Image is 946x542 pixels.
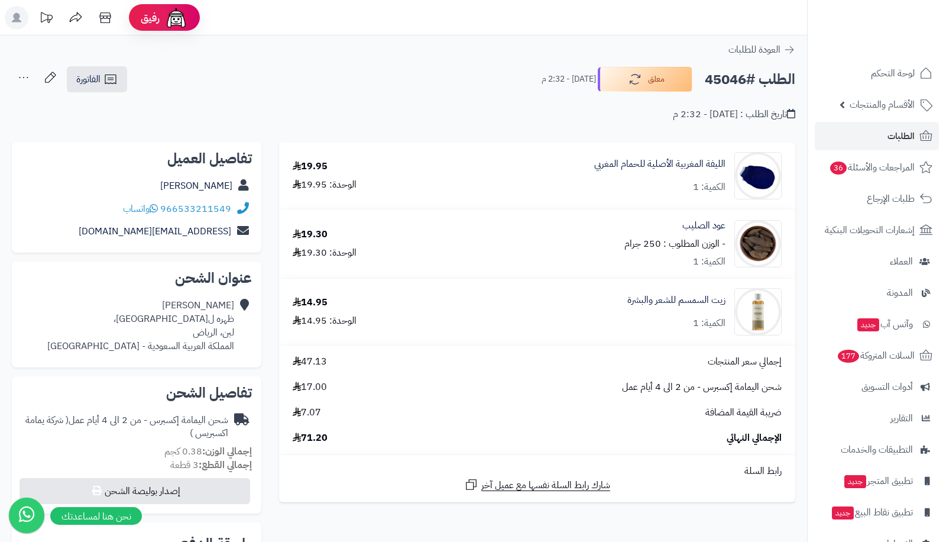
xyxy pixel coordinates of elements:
[21,271,252,285] h2: عنوان الشحن
[867,191,915,207] span: طلبات الإرجاع
[293,246,357,260] div: الوحدة: 19.30
[293,178,357,192] div: الوحدة: 19.95
[594,157,725,171] a: الليفة المغربية الأصلية للحمام المغربي
[829,159,915,176] span: المراجعات والأسئلة
[890,410,913,427] span: التقارير
[735,220,781,267] img: 1692464431-Peony%20Root-90x90.jpg
[542,73,596,85] small: [DATE] - 2:32 م
[293,160,328,173] div: 19.95
[164,6,188,30] img: ai-face.png
[160,179,232,193] a: [PERSON_NAME]
[727,431,782,445] span: الإجمالي النهائي
[857,318,879,331] span: جديد
[141,11,160,25] span: رفيق
[293,355,327,369] span: 47.13
[21,151,252,166] h2: تفاصيل العميل
[693,255,725,269] div: الكمية: 1
[728,43,795,57] a: العودة للطلبات
[682,219,725,233] a: عود الصليب
[830,162,847,175] span: 36
[815,498,939,527] a: تطبيق نقاط البيعجديد
[815,216,939,244] a: إشعارات التحويلات البنكية
[76,72,101,86] span: الفاتورة
[21,386,252,400] h2: تفاصيل الشحن
[815,310,939,338] a: وآتس آبجديد
[79,224,231,238] a: [EMAIL_ADDRESS][DOMAIN_NAME]
[25,413,228,441] span: ( شركة يمامة اكسبريس )
[673,108,795,121] div: تاريخ الطلب : [DATE] - 2:32 م
[735,288,781,335] img: 1735752319-Sesame-Oil-100ml%20v02-90x90.jpg
[815,185,939,213] a: طلبات الإرجاع
[832,506,854,520] span: جديد
[850,96,915,113] span: الأقسام والمنتجات
[815,467,939,495] a: تطبيق المتجرجديد
[705,406,782,420] span: ضريبة القيمة المضافة
[67,66,127,92] a: الفاتورة
[693,180,725,194] div: الكمية: 1
[887,285,913,301] span: المدونة
[624,237,725,251] small: - الوزن المطلوب : 250 جرام
[170,458,252,472] small: 3 قطعة
[284,464,791,478] div: رابط السلة
[887,128,915,144] span: الطلبات
[871,65,915,82] span: لوحة التحكم
[815,279,939,307] a: المدونة
[293,296,328,309] div: 14.95
[856,316,913,333] span: وآتس آب
[866,32,935,57] img: logo-2.png
[693,317,725,330] div: الكمية: 1
[825,222,915,238] span: إشعارات التحويلات البنكية
[890,253,913,270] span: العملاء
[815,59,939,88] a: لوحة التحكم
[705,67,795,92] h2: الطلب #45046
[160,202,231,216] a: 966533211549
[481,479,610,492] span: شارك رابط السلة نفسها مع عميل آخر
[815,341,939,370] a: السلات المتروكة177
[728,43,780,57] span: العودة للطلبات
[627,293,725,307] a: زيت السمسم للشعر والبشرة
[20,478,250,504] button: إصدار بوليصة الشحن
[815,373,939,401] a: أدوات التسويق
[622,380,782,394] span: شحن اليمامة إكسبرس - من 2 الى 4 أيام عمل
[164,444,252,459] small: 0.38 كجم
[837,347,915,364] span: السلات المتروكة
[861,379,913,395] span: أدوات التسويق
[815,435,939,464] a: التطبيقات والخدمات
[598,67,692,92] button: معلق
[199,458,252,472] strong: إجمالي القطع:
[293,406,321,420] span: 7.07
[31,6,61,33] a: تحديثات المنصة
[843,473,913,489] span: تطبيق المتجر
[293,380,327,394] span: 17.00
[293,228,328,241] div: 19.30
[815,247,939,276] a: العملاء
[735,152,781,199] img: 1678049935-Moroccan%20Loofah%20(Body)-90x90.jpg
[841,441,913,458] span: التطبيقات والخدمات
[47,299,234,353] div: [PERSON_NAME] ظهره ل[GEOGRAPHIC_DATA]، لبن، الرياض المملكة العربية السعودية - [GEOGRAPHIC_DATA]
[838,350,859,363] span: 177
[815,153,939,182] a: المراجعات والأسئلة36
[464,478,610,492] a: شارك رابط السلة نفسها مع عميل آخر
[815,122,939,150] a: الطلبات
[123,202,158,216] a: واتساب
[844,475,866,488] span: جديد
[293,431,328,445] span: 71.20
[831,504,913,521] span: تطبيق نقاط البيع
[708,355,782,369] span: إجمالي سعر المنتجات
[21,414,228,441] div: شحن اليمامة إكسبرس - من 2 الى 4 أيام عمل
[293,314,357,328] div: الوحدة: 14.95
[815,404,939,433] a: التقارير
[202,444,252,459] strong: إجمالي الوزن:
